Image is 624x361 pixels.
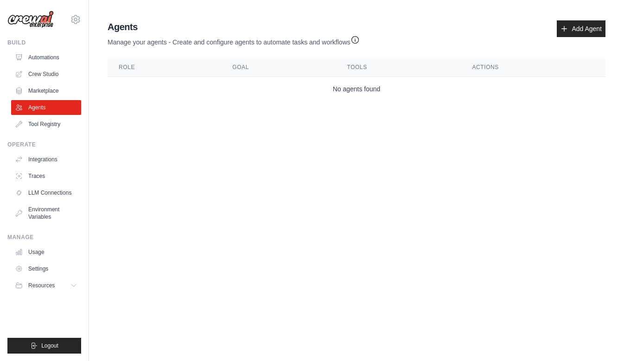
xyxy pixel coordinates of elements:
img: Logo [7,11,54,28]
a: Tool Registry [11,117,81,132]
p: Manage your agents - Create and configure agents to automate tasks and workflows [108,33,360,47]
span: Resources [28,282,55,289]
button: Logout [7,338,81,354]
a: Settings [11,261,81,276]
span: Logout [41,342,58,349]
h2: Agents [108,20,360,33]
td: No agents found [108,77,605,101]
a: Automations [11,50,81,65]
th: Tools [336,58,461,77]
a: LLM Connections [11,185,81,200]
a: Traces [11,169,81,184]
button: Resources [11,278,81,293]
a: Integrations [11,152,81,167]
th: Actions [461,58,605,77]
th: Goal [221,58,336,77]
div: Operate [7,141,81,148]
div: Manage [7,234,81,241]
a: Agents [11,100,81,115]
a: Add Agent [557,20,605,37]
a: Usage [11,245,81,260]
div: Build [7,39,81,46]
a: Marketplace [11,83,81,98]
a: Environment Variables [11,202,81,224]
a: Crew Studio [11,67,81,82]
th: Role [108,58,221,77]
